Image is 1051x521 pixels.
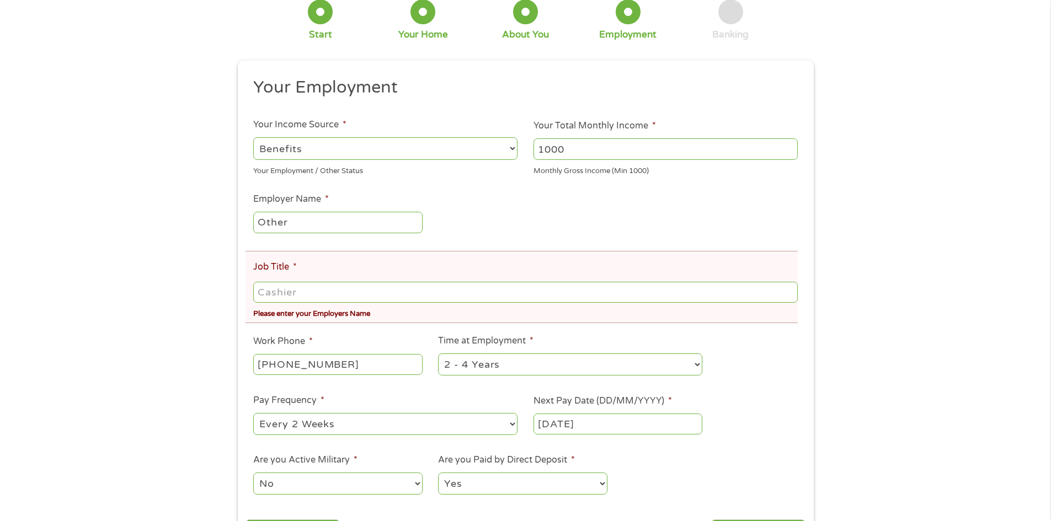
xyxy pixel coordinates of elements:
[253,77,789,99] h2: Your Employment
[253,194,329,205] label: Employer Name
[309,29,332,41] div: Start
[253,305,797,320] div: Please enter your Employers Name
[533,395,672,407] label: Next Pay Date (DD/MM/YYYY)
[533,413,702,434] input: ---Click Here for Calendar ---
[253,454,358,466] label: Are you Active Military
[438,335,533,347] label: Time at Employment
[253,282,797,303] input: Cashier
[533,162,798,176] div: Monthly Gross Income (Min 1000)
[398,29,448,41] div: Your Home
[253,162,518,176] div: Your Employment / Other Status
[253,119,346,131] label: Your Income Source
[253,212,422,233] input: Walmart
[712,29,749,41] div: Banking
[253,336,313,347] label: Work Phone
[253,261,297,273] label: Job Title
[438,454,575,466] label: Are you Paid by Direct Deposit
[253,354,422,375] input: (231) 754-4010
[533,120,656,132] label: Your Total Monthly Income
[253,395,324,406] label: Pay Frequency
[533,138,798,159] input: 1800
[502,29,549,41] div: About You
[599,29,657,41] div: Employment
